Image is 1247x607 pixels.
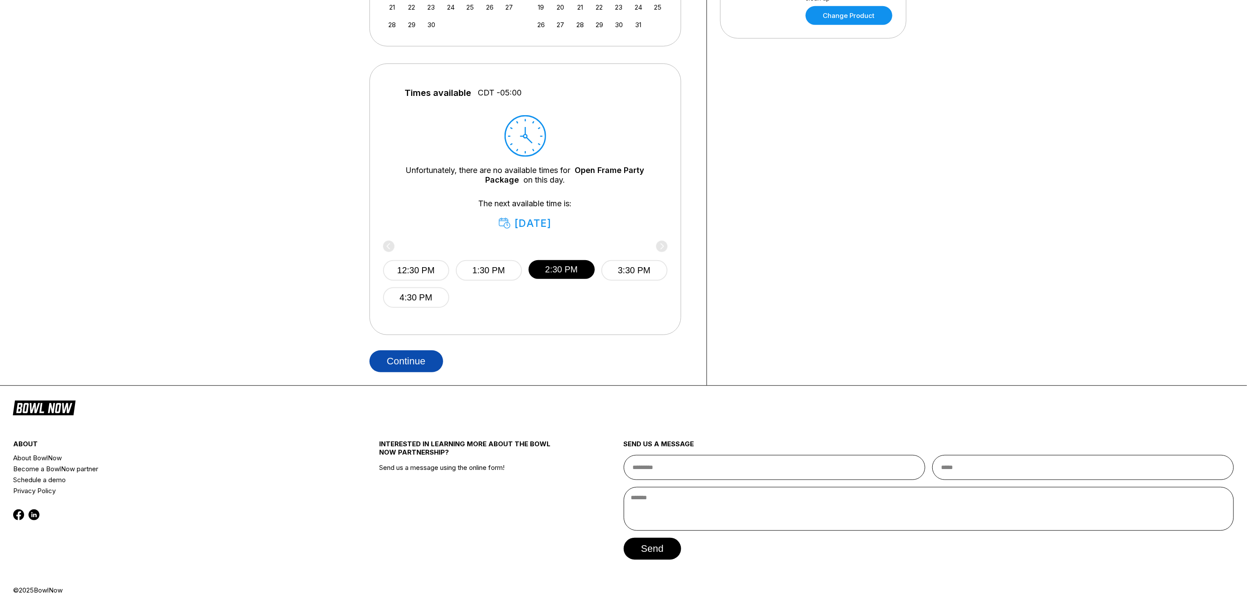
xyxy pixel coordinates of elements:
[380,440,563,463] div: INTERESTED IN LEARNING MORE ABOUT THE BOWL NOW PARTNERSHIP?
[13,586,1234,594] div: © 2025 BowlNow
[386,1,398,13] div: Choose Sunday, September 21st, 2025
[386,19,398,31] div: Choose Sunday, September 28th, 2025
[425,1,437,13] div: Choose Tuesday, September 23rd, 2025
[613,1,625,13] div: Choose Thursday, October 23rd, 2025
[624,440,1234,455] div: send us a message
[484,1,496,13] div: Choose Friday, September 26th, 2025
[601,260,668,281] button: 3:30 PM
[554,19,566,31] div: Choose Monday, October 27th, 2025
[485,166,645,184] a: Open Frame Party Package
[613,19,625,31] div: Choose Thursday, October 30th, 2025
[529,260,595,279] button: 2:30 PM
[369,350,443,372] button: Continue
[456,260,522,281] button: 1:30 PM
[396,166,654,185] div: Unfortunately, there are no available times for on this day.
[624,538,681,560] button: send
[574,1,586,13] div: Choose Tuesday, October 21st, 2025
[13,440,318,452] div: about
[406,19,418,31] div: Choose Monday, September 29th, 2025
[13,474,318,485] a: Schedule a demo
[535,1,547,13] div: Choose Sunday, October 19th, 2025
[405,88,472,98] span: Times available
[383,260,449,281] button: 12:30 PM
[652,1,664,13] div: Choose Saturday, October 25th, 2025
[380,420,563,586] div: Send us a message using the online form!
[425,19,437,31] div: Choose Tuesday, September 30th, 2025
[445,1,457,13] div: Choose Wednesday, September 24th, 2025
[406,1,418,13] div: Choose Monday, September 22nd, 2025
[499,217,552,229] div: [DATE]
[464,1,476,13] div: Choose Thursday, September 25th, 2025
[383,287,449,308] button: 4:30 PM
[593,19,605,31] div: Choose Wednesday, October 29th, 2025
[478,88,522,98] span: CDT -05:00
[13,485,318,496] a: Privacy Policy
[13,463,318,474] a: Become a BowlNow partner
[554,1,566,13] div: Choose Monday, October 20th, 2025
[13,452,318,463] a: About BowlNow
[593,1,605,13] div: Choose Wednesday, October 22nd, 2025
[632,19,644,31] div: Choose Friday, October 31st, 2025
[396,199,654,229] div: The next available time is:
[503,1,515,13] div: Choose Saturday, September 27th, 2025
[632,1,644,13] div: Choose Friday, October 24th, 2025
[535,19,547,31] div: Choose Sunday, October 26th, 2025
[806,6,892,25] a: Change Product
[574,19,586,31] div: Choose Tuesday, October 28th, 2025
